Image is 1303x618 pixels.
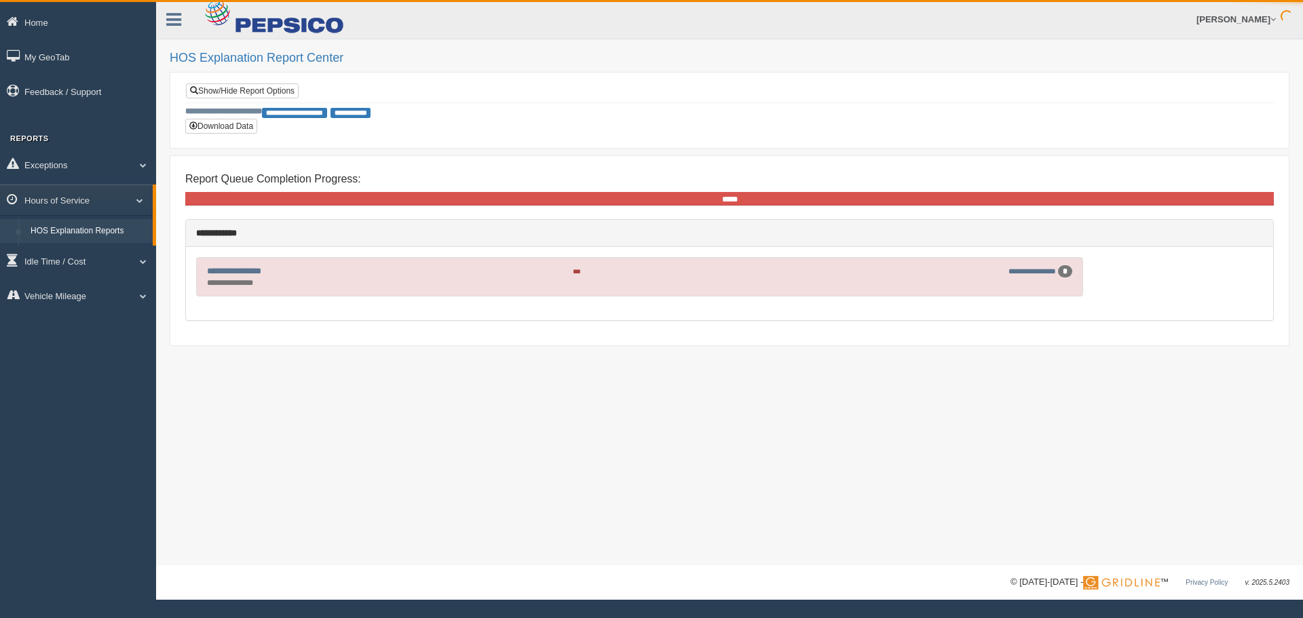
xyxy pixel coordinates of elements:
button: Download Data [185,119,257,134]
img: Gridline [1083,576,1160,590]
h2: HOS Explanation Report Center [170,52,1289,65]
div: © [DATE]-[DATE] - ™ [1011,575,1289,590]
a: Show/Hide Report Options [186,83,299,98]
a: HOS Violation Audit Reports [24,243,153,267]
a: Privacy Policy [1186,579,1228,586]
a: HOS Explanation Reports [24,219,153,244]
span: v. 2025.5.2403 [1245,579,1289,586]
h4: Report Queue Completion Progress: [185,173,1274,185]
